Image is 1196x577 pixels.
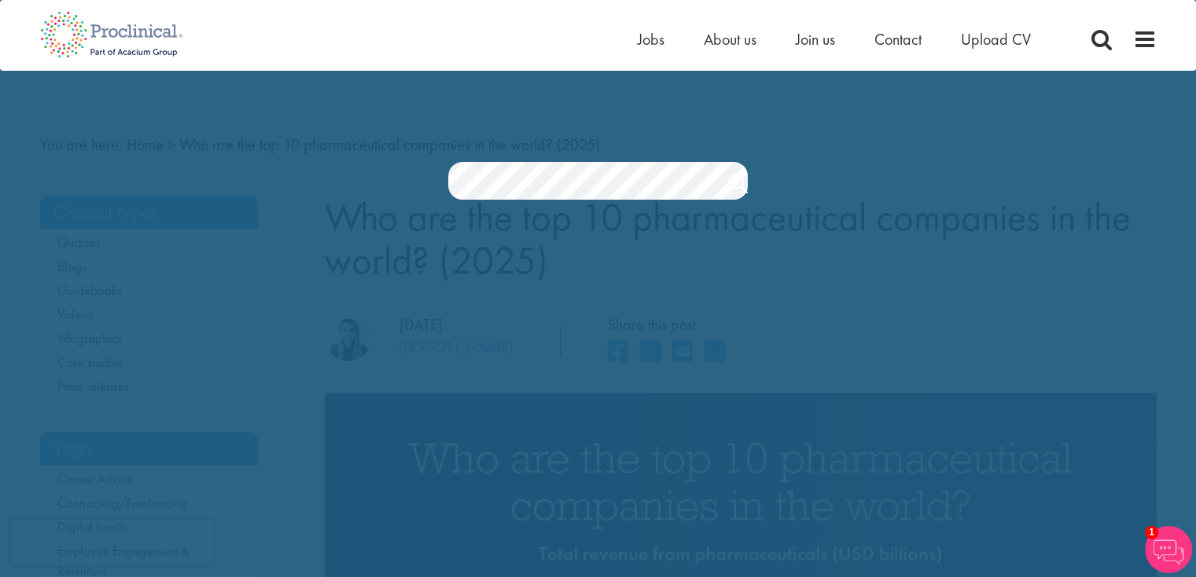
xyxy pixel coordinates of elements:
a: Contact [874,29,922,50]
img: Chatbot [1145,526,1192,573]
a: Upload CV [961,29,1031,50]
a: Jobs [638,29,664,50]
a: About us [704,29,756,50]
a: Join us [796,29,835,50]
span: 1 [1145,526,1158,539]
a: Job search submit button [728,170,748,201]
